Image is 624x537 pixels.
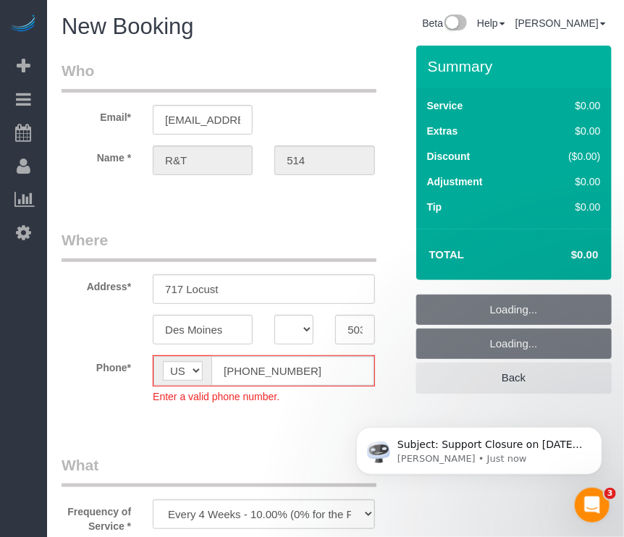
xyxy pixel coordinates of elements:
span: New Booking [62,14,194,39]
label: Extras [427,124,458,138]
div: $0.00 [539,200,601,214]
label: Tip [427,200,442,214]
label: Adjustment [427,174,483,189]
label: Name * [51,145,142,165]
img: Automaid Logo [9,14,38,35]
legend: Who [62,60,376,93]
iframe: Intercom notifications message [334,397,624,498]
span: 3 [604,488,616,499]
h4: $0.00 [528,249,598,261]
legend: Where [62,229,376,262]
label: Frequency of Service * [51,499,142,533]
label: Discount [427,149,471,164]
label: Phone* [51,355,142,375]
a: Help [477,17,505,29]
input: Last Name* [274,145,374,175]
legend: What [62,454,376,487]
div: Enter a valid phone number. [153,386,374,404]
input: Zip Code* [335,315,374,344]
h3: Summary [428,58,604,75]
a: [PERSON_NAME] [515,17,606,29]
div: $0.00 [539,124,601,138]
input: City* [153,315,253,344]
input: First Name* [153,145,253,175]
div: $0.00 [539,174,601,189]
div: $0.00 [539,98,601,113]
input: Email* [153,105,253,135]
img: New interface [443,14,467,33]
a: Beta [422,17,467,29]
div: ($0.00) [539,149,601,164]
label: Email* [51,105,142,124]
strong: Total [429,248,465,261]
iframe: Intercom live chat [575,488,610,523]
label: Address* [51,274,142,294]
input: Phone* [211,356,374,386]
label: Service [427,98,463,113]
a: Back [416,363,612,393]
